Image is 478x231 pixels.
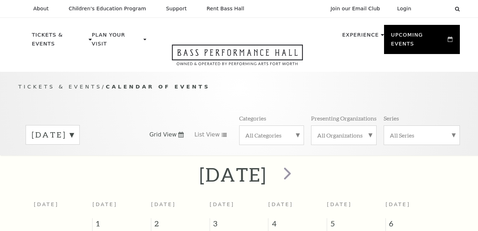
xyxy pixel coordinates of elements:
[423,5,448,12] select: Select:
[92,31,142,52] p: Plan Your Visit
[210,202,235,207] span: [DATE]
[327,202,352,207] span: [DATE]
[317,131,371,139] label: All Organizations
[106,84,210,90] span: Calendar of Events
[245,131,298,139] label: All Categories
[385,202,410,207] span: [DATE]
[149,131,177,139] span: Grid View
[384,114,399,122] p: Series
[93,202,117,207] span: [DATE]
[33,6,49,12] p: About
[151,202,176,207] span: [DATE]
[311,114,377,122] p: Presenting Organizations
[207,6,245,12] p: Rent Bass Hall
[390,131,454,139] label: All Series
[194,131,220,139] span: List View
[32,31,87,52] p: Tickets & Events
[239,114,266,122] p: Categories
[391,31,446,52] p: Upcoming Events
[273,162,299,187] button: next
[199,163,267,186] h2: [DATE]
[32,129,74,140] label: [DATE]
[34,197,93,218] th: [DATE]
[19,82,460,91] p: /
[342,31,379,43] p: Experience
[268,202,293,207] span: [DATE]
[166,6,187,12] p: Support
[19,84,102,90] span: Tickets & Events
[69,6,146,12] p: Children's Education Program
